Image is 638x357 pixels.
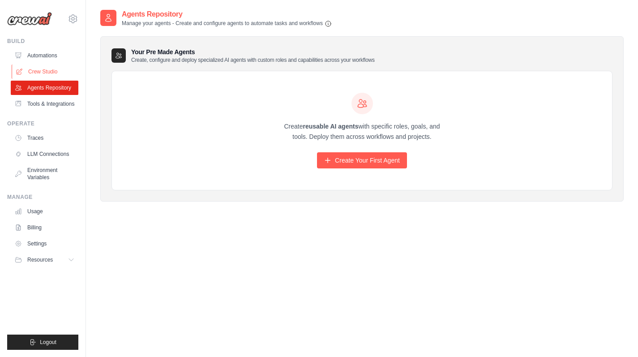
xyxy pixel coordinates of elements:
a: Create Your First Agent [317,152,407,168]
div: Manage [7,194,78,201]
span: Logout [40,339,56,346]
a: Automations [11,48,78,63]
strong: reusable AI agents [303,123,358,130]
a: Agents Repository [11,81,78,95]
p: Manage your agents - Create and configure agents to automate tasks and workflows [122,20,332,27]
a: Billing [11,220,78,235]
h2: Agents Repository [122,9,332,20]
span: Resources [27,256,53,263]
button: Resources [11,253,78,267]
a: Settings [11,237,78,251]
a: Environment Variables [11,163,78,185]
a: Crew Studio [12,65,79,79]
div: Build [7,38,78,45]
button: Logout [7,335,78,350]
a: Traces [11,131,78,145]
p: Create with specific roles, goals, and tools. Deploy them across workflows and projects. [276,121,448,142]
p: Create, configure and deploy specialized AI agents with custom roles and capabilities across your... [131,56,375,64]
a: Usage [11,204,78,219]
img: Logo [7,12,52,26]
div: Operate [7,120,78,127]
a: Tools & Integrations [11,97,78,111]
h3: Your Pre Made Agents [131,47,375,64]
a: LLM Connections [11,147,78,161]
